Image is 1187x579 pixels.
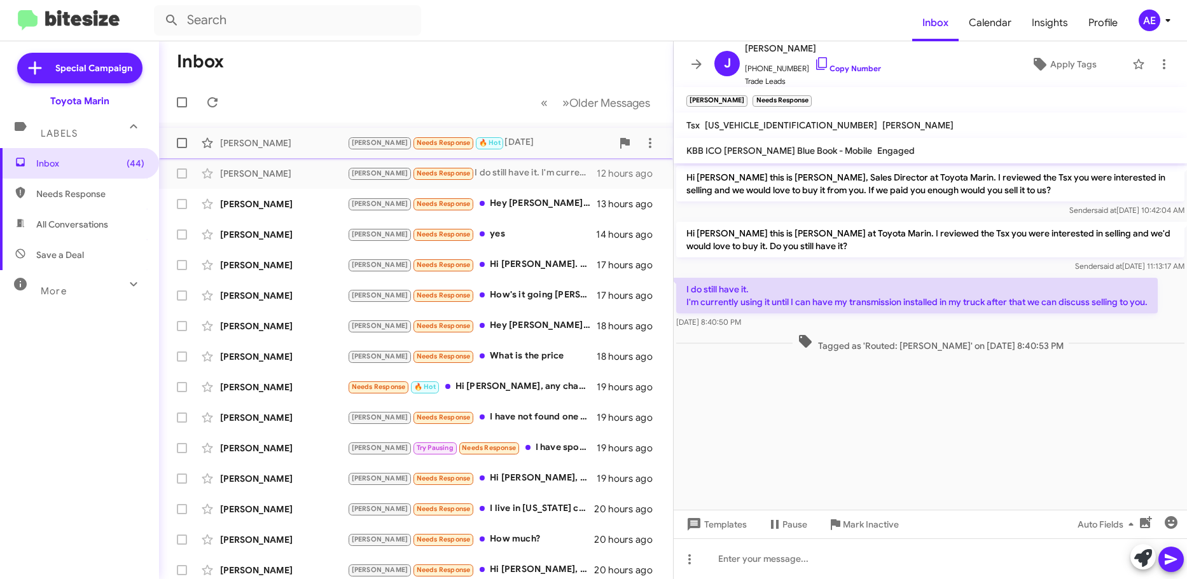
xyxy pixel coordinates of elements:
[417,169,471,177] span: Needs Response
[41,128,78,139] span: Labels
[50,95,109,107] div: Toyota Marin
[220,503,347,515] div: [PERSON_NAME]
[220,533,347,546] div: [PERSON_NAME]
[220,289,347,302] div: [PERSON_NAME]
[352,261,408,269] span: [PERSON_NAME]
[1050,53,1097,76] span: Apply Tags
[220,472,347,485] div: [PERSON_NAME]
[220,442,347,454] div: [PERSON_NAME]
[347,318,597,333] div: Hey [PERSON_NAME], we already test drove the car. Working with [PERSON_NAME] on finding the right...
[220,350,347,363] div: [PERSON_NAME]
[220,411,347,424] div: [PERSON_NAME]
[347,196,597,211] div: Hey [PERSON_NAME], thanks for reaching out. I was more so just curious about my resale value as o...
[347,562,594,577] div: Hi [PERSON_NAME], I was only briefly curious in getting a quote. I've changed my mind, and I woul...
[36,218,108,231] span: All Conversations
[417,291,471,299] span: Needs Response
[55,62,132,74] span: Special Campaign
[352,230,408,238] span: [PERSON_NAME]
[882,119,954,131] span: [PERSON_NAME]
[594,503,663,515] div: 20 hours ago
[347,288,597,303] div: How's it going [PERSON_NAME], Yes I sure would sell it to your guys for the right price.
[912,4,959,41] a: Inbox
[352,474,408,482] span: [PERSON_NAME]
[597,320,663,332] div: 18 hours ago
[676,166,1184,201] p: Hi [PERSON_NAME] this is [PERSON_NAME], Sales Director at Toyota Marin. I reviewed the Tsx you we...
[555,90,658,116] button: Next
[676,317,741,327] span: [DATE] 8:40:50 PM
[417,322,471,330] span: Needs Response
[417,200,471,208] span: Needs Response
[154,5,421,36] input: Search
[347,379,597,394] div: Hi [PERSON_NAME], any chance I could come take a look at the four runner [DATE] late morning?
[220,198,347,210] div: [PERSON_NAME]
[793,334,1069,352] span: Tagged as 'Routed: [PERSON_NAME]' on [DATE] 8:40:53 PM
[684,513,747,536] span: Templates
[417,566,471,574] span: Needs Response
[220,259,347,271] div: [PERSON_NAME]
[417,505,471,513] span: Needs Response
[597,350,663,363] div: 18 hours ago
[347,166,597,181] div: I do still have it. I'm currently using it until I can have my transmission installed in my truck...
[597,472,663,485] div: 19 hours ago
[352,139,408,147] span: [PERSON_NAME]
[352,383,406,391] span: Needs Response
[347,501,594,516] div: I live in [US_STATE] currently!
[597,381,663,393] div: 19 hours ago
[220,381,347,393] div: [PERSON_NAME]
[1022,4,1078,41] a: Insights
[41,285,67,297] span: More
[597,198,663,210] div: 13 hours ago
[745,56,881,75] span: [PHONE_NUMBER]
[1001,53,1127,76] button: Apply Tags
[352,352,408,360] span: [PERSON_NAME]
[220,167,347,180] div: [PERSON_NAME]
[347,410,597,425] div: I have not found one yet. I'm looking for [DATE]-[DATE] Tacoma trd off-road.
[177,51,224,72] h1: Inbox
[36,249,84,261] span: Save a Deal
[1075,261,1184,271] span: Sender [DATE] 11:13:17 AM
[597,167,663,180] div: 12 hours ago
[1100,261,1122,271] span: said at
[533,90,555,116] button: Previous
[352,413,408,421] span: [PERSON_NAME]
[347,471,597,486] div: Hi [PERSON_NAME], good to hear from you. What are 2020 RAV4's like my model going for these days ...
[417,535,471,543] span: Needs Response
[352,169,408,177] span: [PERSON_NAME]
[541,95,548,111] span: «
[1078,513,1139,536] span: Auto Fields
[562,95,569,111] span: »
[352,535,408,543] span: [PERSON_NAME]
[745,75,881,88] span: Trade Leads
[352,200,408,208] span: [PERSON_NAME]
[686,95,747,107] small: [PERSON_NAME]
[17,53,142,83] a: Special Campaign
[220,228,347,241] div: [PERSON_NAME]
[814,64,881,73] a: Copy Number
[352,291,408,299] span: [PERSON_NAME]
[36,187,144,200] span: Needs Response
[569,96,650,110] span: Older Messages
[352,566,408,574] span: [PERSON_NAME]
[817,513,909,536] button: Mark Inactive
[417,413,471,421] span: Needs Response
[596,228,663,241] div: 14 hours ago
[597,259,663,271] div: 17 hours ago
[1078,4,1128,41] span: Profile
[676,222,1184,257] p: Hi [PERSON_NAME] this is [PERSON_NAME] at Toyota Marin. I reviewed the Tsx you were interested in...
[347,227,596,242] div: yes
[959,4,1022,41] a: Calendar
[36,157,144,170] span: Inbox
[674,513,757,536] button: Templates
[1069,205,1184,215] span: Sender [DATE] 10:42:04 AM
[417,139,471,147] span: Needs Response
[220,137,347,149] div: [PERSON_NAME]
[352,444,408,452] span: [PERSON_NAME]
[127,157,144,170] span: (44)
[462,444,516,452] span: Needs Response
[705,119,877,131] span: [US_VEHICLE_IDENTIFICATION_NUMBER]
[220,320,347,332] div: [PERSON_NAME]
[352,505,408,513] span: [PERSON_NAME]
[686,145,872,156] span: KBB ICO [PERSON_NAME] Blue Book - Mobile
